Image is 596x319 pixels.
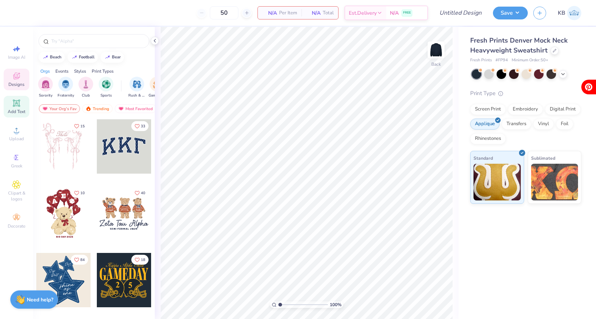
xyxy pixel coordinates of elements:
span: Fresh Prints [470,57,492,64]
div: Foil [556,119,573,130]
a: KB [558,6,581,20]
div: Styles [74,68,86,75]
button: Like [71,188,88,198]
span: N/A [306,9,321,17]
img: trend_line.gif [105,55,110,59]
div: Your Org's Fav [39,104,80,113]
img: Club Image [82,80,90,88]
div: Back [431,61,441,68]
input: Try "Alpha" [51,37,145,45]
strong: Need help? [27,296,53,303]
img: Rush & Bid Image [133,80,141,88]
button: filter button [99,77,113,98]
button: Like [131,255,149,265]
button: beach [39,52,65,63]
span: Add Text [8,109,25,115]
span: Game Day [149,93,165,98]
span: Sports [100,93,112,98]
button: football [67,52,98,63]
button: Save [493,7,528,19]
div: filter for Fraternity [58,77,74,98]
span: 18 [141,258,145,262]
span: Sorority [39,93,52,98]
img: Sports Image [102,80,110,88]
div: Orgs [40,68,50,75]
span: 10 [80,191,85,195]
span: Image AI [8,54,25,60]
div: Screen Print [470,104,506,115]
div: filter for Game Day [149,77,165,98]
button: bear [100,52,124,63]
button: Like [131,121,149,131]
span: Per Item [279,9,297,17]
div: Transfers [502,119,531,130]
span: Total [323,9,334,17]
span: Clipart & logos [4,190,29,202]
span: KB [558,9,565,17]
div: Embroidery [508,104,543,115]
button: filter button [149,77,165,98]
div: Print Type [470,89,581,98]
span: FREE [403,10,411,15]
span: Standard [473,154,493,162]
img: trend_line.gif [72,55,77,59]
button: filter button [58,77,74,98]
div: beach [50,55,62,59]
div: filter for Rush & Bid [128,77,145,98]
span: Club [82,93,90,98]
div: filter for Sports [99,77,113,98]
span: 40 [141,191,145,195]
span: Greek [11,163,22,169]
img: trending.gif [85,106,91,111]
span: Decorate [8,223,25,229]
img: Sublimated [531,164,578,200]
div: Applique [470,119,500,130]
span: Designs [8,81,25,87]
img: Game Day Image [153,80,161,88]
span: # FP94 [496,57,508,64]
input: Untitled Design [434,6,487,20]
div: Events [55,68,69,75]
div: Print Types [92,68,114,75]
span: Est. Delivery [349,9,377,17]
img: Standard [473,164,521,200]
div: Rhinestones [470,133,506,144]
span: 100 % [330,301,341,308]
span: 33 [141,124,145,128]
input: – – [210,6,238,19]
button: Like [71,255,88,265]
button: Like [131,188,149,198]
img: Katie Binkowski [567,6,581,20]
span: Minimum Order: 50 + [512,57,548,64]
span: Sublimated [531,154,555,162]
span: 15 [80,124,85,128]
button: Like [71,121,88,131]
img: trend_line.gif [43,55,48,59]
span: Fresh Prints Denver Mock Neck Heavyweight Sweatshirt [470,36,568,55]
button: filter button [128,77,145,98]
img: Fraternity Image [62,80,70,88]
span: Rush & Bid [128,93,145,98]
div: football [79,55,95,59]
div: Vinyl [533,119,554,130]
span: Upload [9,136,24,142]
img: Back [429,43,443,57]
span: Fraternity [58,93,74,98]
div: bear [112,55,121,59]
div: filter for Club [78,77,93,98]
button: filter button [78,77,93,98]
img: Sorority Image [41,80,50,88]
span: N/A [390,9,399,17]
img: most_fav.gif [42,106,48,111]
span: N/A [262,9,277,17]
span: 84 [80,258,85,262]
div: Most Favorited [115,104,156,113]
button: filter button [38,77,53,98]
div: filter for Sorority [38,77,53,98]
div: Digital Print [545,104,581,115]
img: most_fav.gif [118,106,124,111]
div: Trending [82,104,113,113]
